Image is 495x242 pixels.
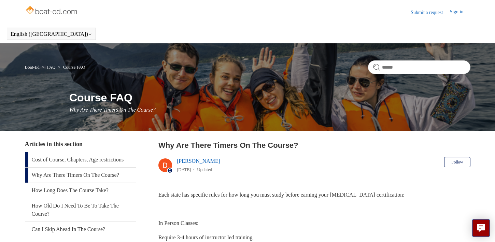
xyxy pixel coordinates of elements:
a: How Long Does The Course Take? [25,183,136,198]
a: Sign in [450,8,470,16]
a: [PERSON_NAME] [177,158,220,164]
a: Boat-Ed [25,65,40,70]
li: FAQ [41,65,57,70]
a: Submit a request [411,9,450,16]
h2: Why Are There Timers On The Course? [158,140,470,151]
li: Boat-Ed [25,65,41,70]
time: 04/08/2025, 12:58 [177,167,191,172]
span: Articles in this section [25,141,83,147]
button: English ([GEOGRAPHIC_DATA]) [11,31,92,37]
span: Why Are There Timers On The Course? [69,107,156,113]
a: Can I Skip Ahead In The Course? [25,222,136,237]
button: Live chat [472,219,490,237]
li: Updated [197,167,212,172]
img: Boat-Ed Help Center home page [25,4,79,18]
button: Follow Article [444,157,470,167]
input: Search [368,60,470,74]
span: Require 3-4 hours of instructor led training [158,234,253,240]
a: Why Are There Timers On The Course? [25,168,136,183]
a: FAQ [47,65,56,70]
li: Course FAQ [57,65,85,70]
a: Course FAQ [63,65,85,70]
a: Cost of Course, Chapters, Age restrictions [25,152,136,167]
a: How Old Do I Need To Be To Take The Course? [25,198,136,222]
span: Each state has specific rules for how long you must study before earning your [MEDICAL_DATA] cert... [158,192,405,198]
h1: Course FAQ [69,89,470,106]
span: In Person Classes: [158,220,198,226]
